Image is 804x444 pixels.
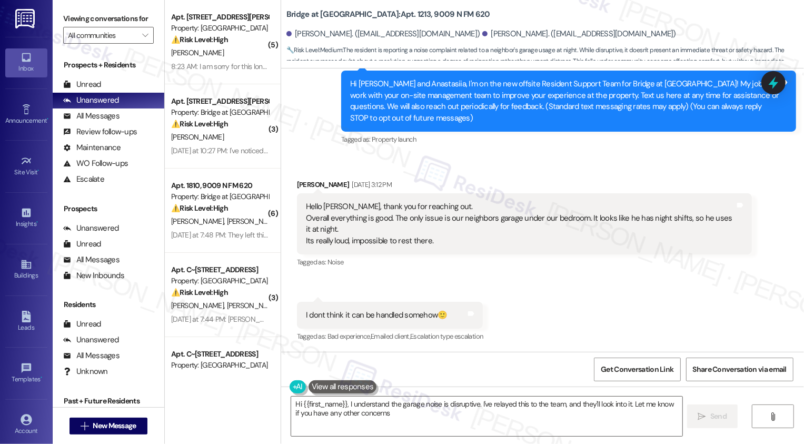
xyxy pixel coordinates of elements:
[47,115,48,123] span: •
[286,45,804,78] span: : The resident is reporting a noise complaint related to a neighbor's garage usage at night. Whil...
[63,79,101,90] div: Unread
[63,334,119,346] div: Unanswered
[171,314,323,324] div: [DATE] at 7:44 PM: [PERSON_NAME] se siente flojo
[297,179,752,194] div: [PERSON_NAME]
[297,329,483,344] div: Tagged as:
[171,23,269,34] div: Property: [GEOGRAPHIC_DATA]
[171,12,269,23] div: Apt. [STREET_ADDRESS][PERSON_NAME]
[63,350,120,361] div: All Messages
[53,396,164,407] div: Past + Future Residents
[698,412,706,421] i: 
[687,404,738,428] button: Send
[63,111,120,122] div: All Messages
[286,28,480,40] div: [PERSON_NAME]. ([EMAIL_ADDRESS][DOMAIN_NAME])
[341,132,796,147] div: Tagged as:
[63,174,104,185] div: Escalate
[171,230,351,240] div: [DATE] at 7:48 PM: They left this tape on the floor for weeks
[63,366,108,377] div: Unknown
[81,422,88,430] i: 
[769,412,777,421] i: 
[93,420,136,431] span: New Message
[410,332,483,341] span: Escalation type escalation
[70,418,147,435] button: New Message
[5,308,47,336] a: Leads
[306,310,448,321] div: I dont think it can be handled somehow🙂
[171,275,269,287] div: Property: [GEOGRAPHIC_DATA]
[171,264,269,275] div: Apt. C~[STREET_ADDRESS]
[171,48,224,57] span: [PERSON_NAME]
[710,411,727,422] span: Send
[350,78,779,124] div: Hi [PERSON_NAME] and Anastasiia, I'm on the new offsite Resident Support Team for Bridge at [GEOG...
[63,158,128,169] div: WO Follow-ups
[171,107,269,118] div: Property: Bridge at [GEOGRAPHIC_DATA][PERSON_NAME]
[686,358,793,381] button: Share Conversation via email
[171,288,228,297] strong: ⚠️ Risk Level: High
[327,258,344,267] span: Noise
[142,31,148,40] i: 
[327,332,371,341] span: Bad experience ,
[5,411,47,439] a: Account
[63,142,121,153] div: Maintenance
[171,360,269,371] div: Property: [GEOGRAPHIC_DATA]
[63,223,119,234] div: Unanswered
[482,28,676,40] div: [PERSON_NAME]. ([EMAIL_ADDRESS][DOMAIN_NAME])
[171,349,269,360] div: Apt. C~[STREET_ADDRESS]
[5,255,47,284] a: Buildings
[171,216,227,226] span: [PERSON_NAME]
[291,397,682,436] textarea: Hi {{first_name}}, I understand the garage noise is disruptive. I've relayed this to the team, an...
[5,204,47,232] a: Insights •
[63,270,124,281] div: New Inbounds
[171,119,228,129] strong: ⚠️ Risk Level: High
[372,135,416,144] span: Property launch
[601,364,673,375] span: Get Conversation Link
[171,132,224,142] span: [PERSON_NAME]
[594,358,680,381] button: Get Conversation Link
[226,216,279,226] span: [PERSON_NAME]
[226,301,333,310] span: [PERSON_NAME] [PERSON_NAME]
[371,332,410,341] span: Emailed client ,
[53,203,164,214] div: Prospects
[63,126,137,137] div: Review follow-ups
[41,374,42,381] span: •
[286,9,490,20] b: Bridge at [GEOGRAPHIC_DATA]: Apt. 1213, 9009 N FM 620
[306,201,735,246] div: Hello [PERSON_NAME], thank you for reaching out. Overall everything is good. The only issue is ou...
[5,48,47,77] a: Inbox
[693,364,787,375] span: Share Conversation via email
[68,27,137,44] input: All communities
[63,239,101,250] div: Unread
[171,203,228,213] strong: ⚠️ Risk Level: High
[171,301,227,310] span: [PERSON_NAME]
[171,191,269,202] div: Property: Bridge at [GEOGRAPHIC_DATA]
[171,180,269,191] div: Apt. 1810, 9009 N FM 620
[36,219,38,226] span: •
[5,152,47,181] a: Site Visit •
[53,60,164,71] div: Prospects + Residents
[63,95,119,106] div: Unanswered
[15,9,37,28] img: ResiDesk Logo
[171,96,269,107] div: Apt. [STREET_ADDRESS][PERSON_NAME]
[171,35,228,44] strong: ⚠️ Risk Level: High
[38,167,39,174] span: •
[53,299,164,310] div: Residents
[63,319,101,330] div: Unread
[63,11,154,27] label: Viewing conversations for
[349,179,392,190] div: [DATE] 3:12 PM
[5,359,47,388] a: Templates •
[297,254,752,270] div: Tagged as:
[63,254,120,265] div: All Messages
[286,46,342,54] strong: 🔧 Risk Level: Medium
